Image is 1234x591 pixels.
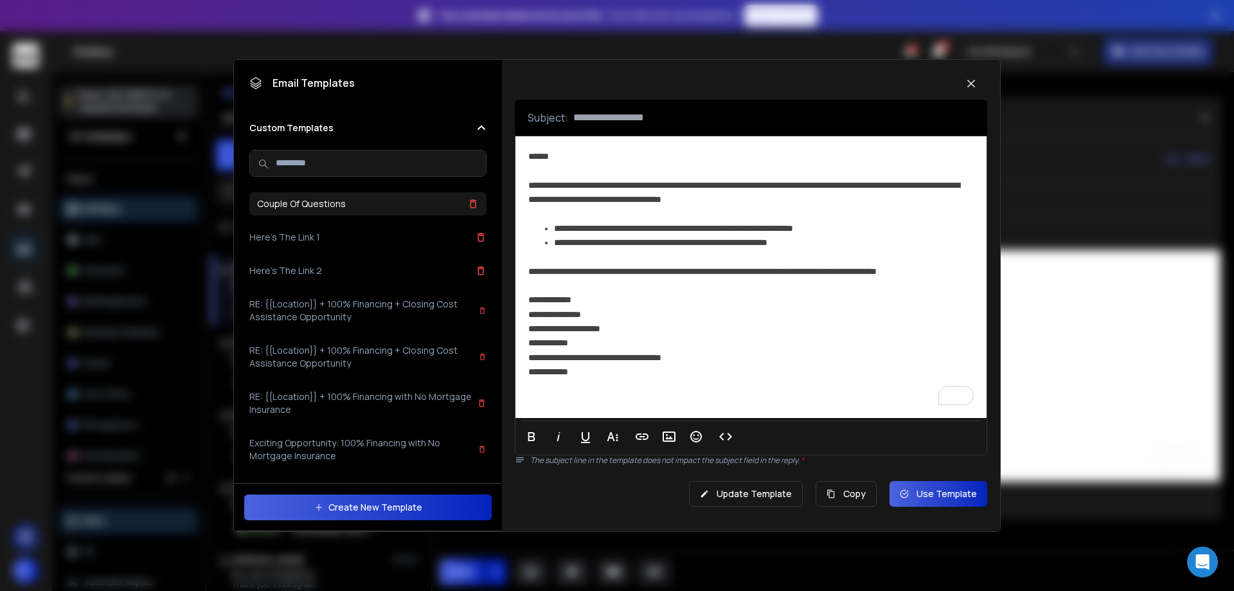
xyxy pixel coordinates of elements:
[689,481,803,507] button: Update Template
[249,437,478,462] h3: Exciting Opportunity: 100% Financing with No Mortgage Insurance
[546,424,571,450] button: Italic (Ctrl+I)
[657,424,681,450] button: Insert Image (Ctrl+P)
[244,495,492,520] button: Create New Template
[528,110,568,125] p: Subject:
[1187,547,1218,577] div: Open Intercom Messenger
[249,298,478,323] h3: RE: {{Location}} + 100% Financing + Closing Cost Assistance Opportunity
[816,481,877,507] button: Copy
[519,424,544,450] button: Bold (Ctrl+B)
[600,424,625,450] button: More Text
[530,455,987,466] p: The subject line in the template does not impact the subject field in the
[249,344,478,370] h3: RE: {{Location}} + 100% Financing + Closing Cost Assistance Opportunity
[249,390,477,416] h3: RE: {{Location}} + 100% Financing with No Mortgage Insurance
[573,424,598,450] button: Underline (Ctrl+U)
[630,424,654,450] button: Insert Link (Ctrl+K)
[515,136,987,418] div: To enrich screen reader interactions, please activate Accessibility in Grammarly extension settings
[684,424,708,450] button: Emoticons
[890,481,987,507] button: Use Template
[713,424,738,450] button: Code View
[781,455,804,466] span: reply.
